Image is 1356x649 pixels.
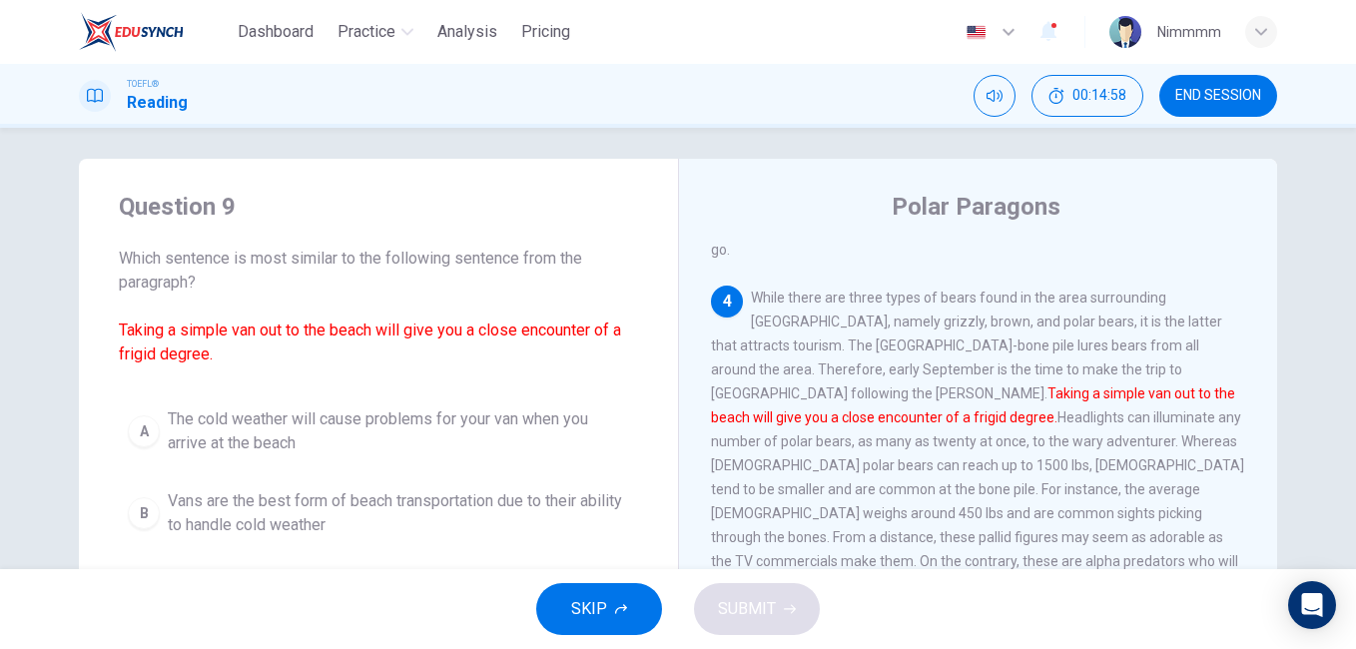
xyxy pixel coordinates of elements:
img: en [964,25,989,40]
span: Pricing [521,20,570,44]
img: EduSynch logo [79,12,184,52]
span: Dashboard [238,20,314,44]
h4: Question 9 [119,191,638,223]
button: SKIP [536,583,662,635]
span: END SESSION [1175,88,1261,104]
span: The cold weather will cause problems for your van when you arrive at the beach [168,407,629,455]
div: B [128,497,160,529]
button: 00:14:58 [1031,75,1143,117]
font: Taking a simple van out to the beach will give you a close encounter of a frigid degree. [119,321,621,363]
div: A [128,415,160,447]
button: BVans are the best form of beach transportation due to their ability to handle cold weather [119,480,638,546]
span: Analysis [437,20,497,44]
a: EduSynch logo [79,12,230,52]
h1: Reading [127,91,188,115]
h4: Polar Paragons [892,191,1060,223]
span: SKIP [571,595,607,623]
div: Hide [1031,75,1143,117]
div: 4 [711,286,743,318]
button: Dashboard [230,14,322,50]
button: Analysis [429,14,505,50]
span: 00:14:58 [1072,88,1126,104]
button: Practice [330,14,421,50]
button: CClose encounters require a newer-model van [119,562,638,612]
img: Profile picture [1109,16,1141,48]
span: Which sentence is most similar to the following sentence from the paragraph? [119,247,638,366]
span: Practice [338,20,395,44]
div: Open Intercom Messenger [1288,581,1336,629]
button: END SESSION [1159,75,1277,117]
button: Pricing [513,14,578,50]
span: Vans are the best form of beach transportation due to their ability to handle cold weather [168,489,629,537]
div: Mute [974,75,1016,117]
button: AThe cold weather will cause problems for your van when you arrive at the beach [119,398,638,464]
span: TOEFL® [127,77,159,91]
div: Nimmmm [1157,20,1221,44]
